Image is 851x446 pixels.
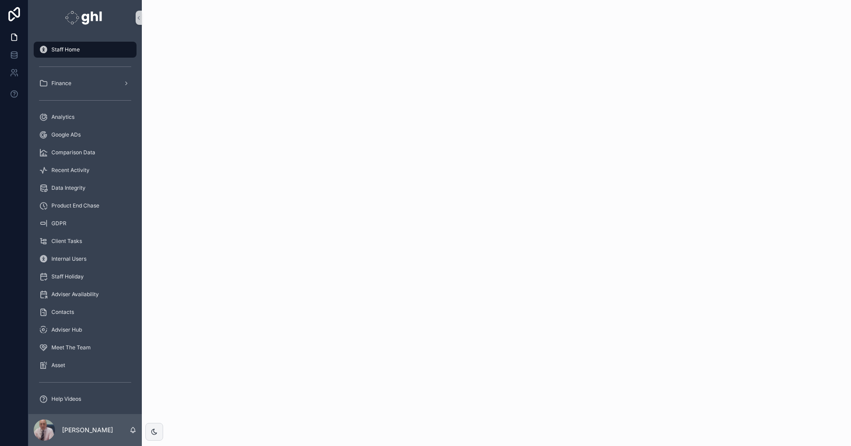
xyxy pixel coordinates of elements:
span: Help Videos [51,395,81,403]
span: GDPR [51,220,66,227]
a: Analytics [34,109,137,125]
div: scrollable content [28,35,142,414]
p: [PERSON_NAME] [62,426,113,434]
span: Staff Holiday [51,273,84,280]
a: Staff Holiday [34,269,137,285]
span: Asset [51,362,65,369]
span: Adviser Availability [51,291,99,298]
span: Adviser Hub [51,326,82,333]
span: Comparison Data [51,149,95,156]
span: Staff Home [51,46,80,53]
a: Asset [34,357,137,373]
a: Adviser Availability [34,286,137,302]
a: Google ADs [34,127,137,143]
a: Client Tasks [34,233,137,249]
span: Finance [51,80,71,87]
span: Google ADs [51,131,81,138]
a: Meet The Team [34,340,137,356]
span: Product End Chase [51,202,99,209]
a: Data Integrity [34,180,137,196]
a: Adviser Hub [34,322,137,338]
span: Recent Activity [51,167,90,174]
span: Data Integrity [51,184,86,192]
a: GDPR [34,215,137,231]
a: Finance [34,75,137,91]
span: Meet The Team [51,344,91,351]
a: Help Videos [34,391,137,407]
a: Staff Home [34,42,137,58]
a: Recent Activity [34,162,137,178]
a: Comparison Data [34,145,137,160]
a: Internal Users [34,251,137,267]
a: Contacts [34,304,137,320]
span: Internal Users [51,255,86,262]
span: Analytics [51,113,74,121]
img: App logo [65,11,105,25]
a: Product End Chase [34,198,137,214]
span: Client Tasks [51,238,82,245]
span: Contacts [51,309,74,316]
